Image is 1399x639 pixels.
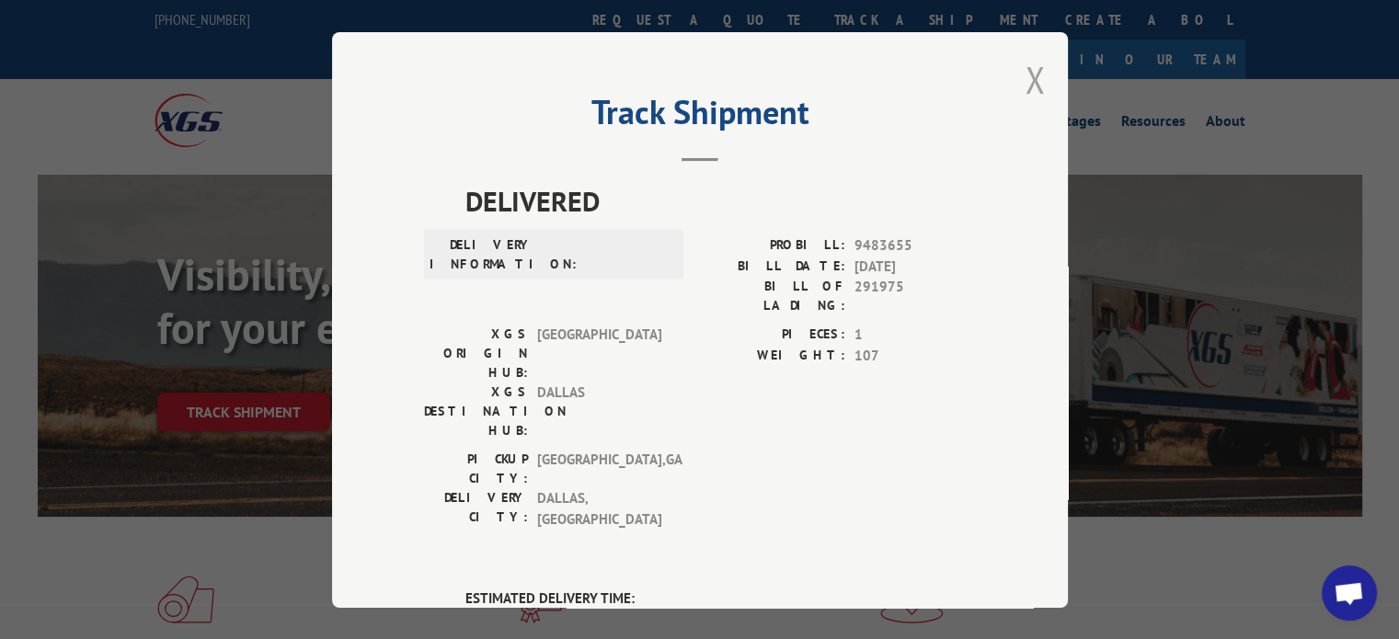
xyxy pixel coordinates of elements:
[424,488,528,530] label: DELIVERY CITY:
[424,450,528,488] label: PICKUP CITY:
[1025,55,1045,104] button: Close modal
[537,488,661,530] span: DALLAS , [GEOGRAPHIC_DATA]
[424,325,528,382] label: XGS ORIGIN HUB:
[700,345,845,366] label: WEIGHT:
[465,180,976,222] span: DELIVERED
[537,382,661,440] span: DALLAS
[854,345,976,366] span: 107
[854,325,976,346] span: 1
[424,382,528,440] label: XGS DESTINATION HUB:
[537,325,661,382] span: [GEOGRAPHIC_DATA]
[854,256,976,277] span: [DATE]
[430,235,533,274] label: DELIVERY INFORMATION:
[1322,565,1377,621] a: Open chat
[854,235,976,257] span: 9483655
[424,99,976,134] h2: Track Shipment
[537,450,661,488] span: [GEOGRAPHIC_DATA] , GA
[700,256,845,277] label: BILL DATE:
[465,588,976,610] label: ESTIMATED DELIVERY TIME:
[700,325,845,346] label: PIECES:
[700,277,845,315] label: BILL OF LADING:
[700,235,845,257] label: PROBILL:
[854,277,976,315] span: 291975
